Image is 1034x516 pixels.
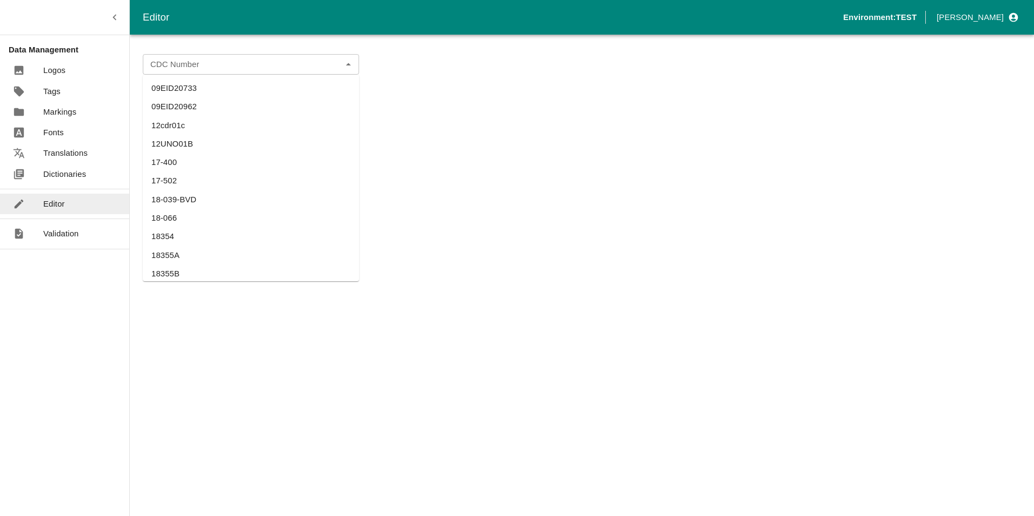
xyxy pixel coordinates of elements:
[43,198,65,210] p: Editor
[143,190,359,209] li: 18-039-BVD
[43,64,65,76] p: Logos
[43,127,64,138] p: Fonts
[143,135,359,153] li: 12UNO01B
[843,11,917,23] p: Environment: TEST
[143,9,843,25] div: Editor
[43,106,76,118] p: Markings
[143,171,359,190] li: 17-502
[143,79,359,97] li: 09EID20733
[143,227,359,246] li: 18354
[143,209,359,227] li: 18-066
[43,85,61,97] p: Tags
[43,228,79,240] p: Validation
[143,97,359,116] li: 09EID20962
[9,44,129,56] p: Data Management
[143,246,359,264] li: 18355A
[341,57,355,71] button: Close
[937,11,1004,23] p: [PERSON_NAME]
[43,168,86,180] p: Dictionaries
[932,8,1021,27] button: profile
[143,264,359,283] li: 18355B
[143,153,359,171] li: 17-400
[143,116,359,135] li: 12cdr01c
[43,147,88,159] p: Translations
